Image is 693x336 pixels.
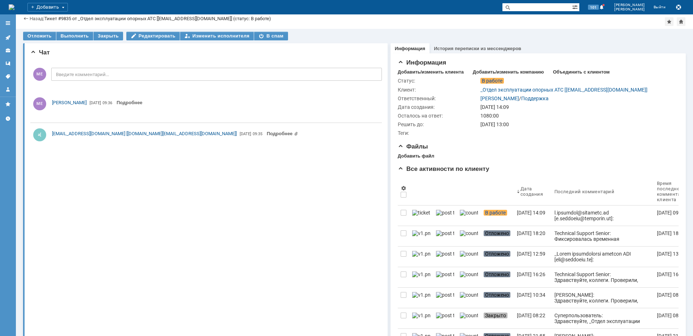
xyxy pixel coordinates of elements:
div: Статус: [398,78,479,84]
span: Информация [398,59,446,66]
div: Добавить файл [398,153,434,159]
img: v1.png [412,230,430,236]
div: Сделать домашней страницей [677,17,685,26]
a: Отложено [481,267,514,287]
span: [EMAIL_ADDRESS][DOMAIN_NAME] [[DOMAIN_NAME][EMAIL_ADDRESS][DOMAIN_NAME]] [52,131,237,136]
a: [DATE] 14:09 [514,205,552,226]
img: counter.png [460,313,478,318]
div: Клиент: [398,87,479,93]
a: post ticket.png [433,288,457,308]
span: Отложено [484,271,510,277]
img: v1.png [412,271,430,277]
div: [DATE] 12:59 [517,251,545,257]
img: counter.png [460,292,478,298]
a: ticket_notification.png [409,205,433,226]
div: Добавить/изменить клиента [398,69,464,75]
span: [DATE] 13:00 [480,121,509,127]
a: Теги [2,71,14,82]
div: [DATE] 16:26 [517,271,545,277]
img: post ticket.png [436,230,454,236]
span: Файлы [398,143,428,150]
div: [DATE] 18:20 [517,230,545,236]
a: counter.png [457,308,481,328]
a: l.ipsumdol@sitametc.ad [e.seddoeiu@temporin.ut]: Labore etdo! Magnaal en ADM , ven quisno exerc u... [552,205,654,226]
div: Добавить/изменить компанию [473,69,544,75]
div: | [43,16,44,21]
div: [DATE] 08:22 [517,313,545,318]
img: v1.png [412,292,430,298]
a: [DATE] 08:22 [514,308,552,328]
a: counter.png [457,205,481,226]
span: Расширенный поиск [572,3,579,10]
img: v1.png [412,251,430,257]
img: counter.png [460,230,478,236]
a: Отложено [481,226,514,246]
div: [DATE] 14:09 [517,210,545,216]
div: 1080:00 [480,113,674,119]
a: Активности [2,32,14,43]
span: МЕ [33,68,46,81]
span: Закрыто [484,313,507,318]
div: [PERSON_NAME]: Здравствуйте, коллеги. Проверили, канал работает штатно,потерь и прерываний не фик... [554,292,651,315]
a: В работе [481,205,514,226]
a: Technical Support Senior: Здравствуйте, коллеги. Проверили, канал работает штатно, видим маки в о... [552,267,654,287]
a: Technical Support Senior: Фиксировалась временная радиопомеха [552,226,654,246]
div: Добавить в избранное [665,17,674,26]
a: counter.png [457,247,481,267]
span: [PERSON_NAME] [614,7,645,12]
div: [DATE] 13:34 [657,251,685,257]
span: 101 [588,5,599,10]
div: Осталось на ответ: [398,113,479,119]
a: counter.png [457,267,481,287]
a: post ticket.png [433,205,457,226]
div: Тикет #9835 от _Отдел эксплуатации опорных АТС [[EMAIL_ADDRESS][DOMAIN_NAME]] (статус: В работе) [44,16,271,21]
div: Дата создания [520,186,543,197]
img: logo [9,4,14,10]
div: Решить до: [398,121,479,127]
span: [PERSON_NAME] [614,3,645,7]
div: Объединить с клиентом [553,69,610,75]
a: Перейти на домашнюю страницу [9,4,14,10]
img: ticket_notification.png [412,210,430,216]
a: _Отдел эксплуатации опорных АТС [[EMAIL_ADDRESS][DOMAIN_NAME]] [480,87,648,93]
div: Technical Support Senior: Фиксировалась временная радиопомеха [554,230,651,248]
a: _Lorem ipsumdolorsi ametcon ADI [eli@seddoeiu.te]: Incidid, utl etdolo magnaaliquae, admini ve qu... [552,247,654,267]
a: [DATE] 12:59 [514,247,552,267]
span: [DATE] [90,101,101,105]
a: v1.png [409,247,433,267]
div: / [480,96,549,101]
a: Отложено [481,288,514,308]
img: post ticket.png [436,210,454,216]
div: [DATE] 14:09 [480,104,674,110]
img: counter.png [460,251,478,257]
span: 09:36 [103,101,112,105]
a: post ticket.png [433,226,457,246]
a: post ticket.png [433,247,457,267]
div: [DATE] 08:22 [657,313,685,318]
span: В работе [484,210,507,216]
div: [DATE] 09:31 [657,210,685,216]
a: Шаблоны комментариев [2,58,14,69]
a: post ticket.png [433,308,457,328]
div: Теги: [398,130,479,136]
div: [DATE] 18:20 [657,230,685,236]
a: v1.png [409,267,433,287]
span: Отложено [484,292,510,298]
div: Добавить [27,3,68,12]
span: 09:35 [253,132,262,136]
a: Информация [395,46,425,51]
a: [DATE] 18:20 [514,226,552,246]
a: Закрыто [481,308,514,328]
a: Поддержка [521,96,549,101]
div: [DATE] 08:28 [657,292,685,298]
a: v1.png [409,308,433,328]
a: counter.png [457,226,481,246]
div: Ответственный: [398,96,479,101]
a: [PERSON_NAME] [480,96,519,101]
img: post ticket.png [436,313,454,318]
div: Technical Support Senior: Здравствуйте, коллеги. Проверили, канал работает штатно, видим маки в о... [554,271,651,295]
img: counter.png [460,271,478,277]
a: Подробнее [117,100,143,105]
a: [EMAIL_ADDRESS][DOMAIN_NAME] [[DOMAIN_NAME][EMAIL_ADDRESS][DOMAIN_NAME]] [52,130,237,137]
img: v1.png [412,313,430,318]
